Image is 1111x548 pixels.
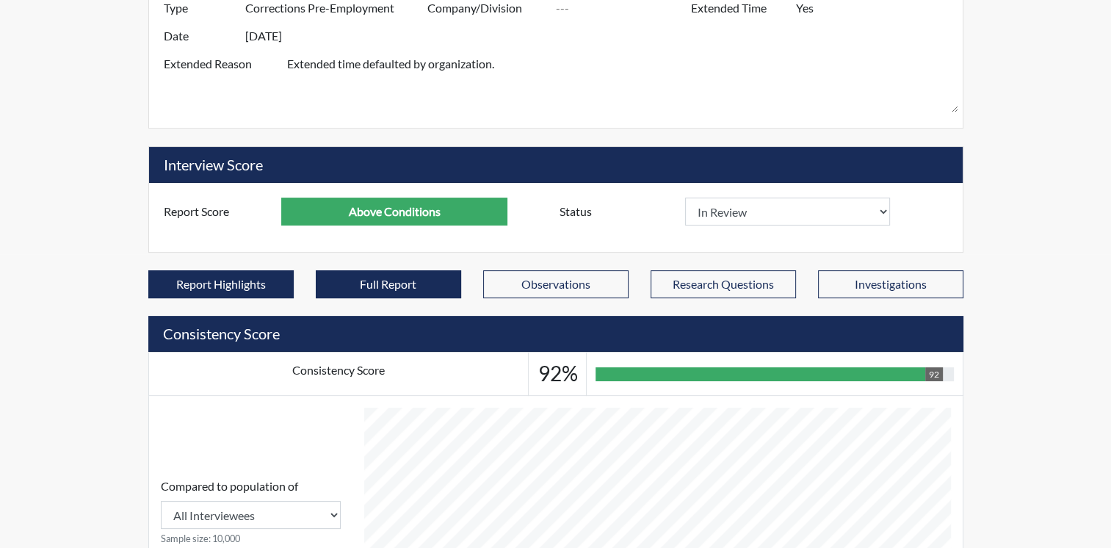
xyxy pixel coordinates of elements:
[148,353,529,396] td: Consistency Score
[153,22,245,50] label: Date
[549,198,685,226] label: Status
[161,477,298,495] label: Compared to population of
[651,270,796,298] button: Research Questions
[245,22,431,50] input: ---
[153,50,287,113] label: Extended Reason
[818,270,963,298] button: Investigations
[148,316,963,352] h5: Consistency Score
[153,198,282,226] label: Report Score
[549,198,959,226] div: Document a decision to hire or decline a candiate
[149,147,963,183] h5: Interview Score
[483,270,629,298] button: Observations
[161,477,341,546] div: Consistency Score comparison among population
[281,198,507,226] input: ---
[148,270,294,298] button: Report Highlights
[316,270,461,298] button: Full Report
[538,361,577,386] h3: 92%
[161,532,341,546] small: Sample size: 10,000
[925,367,943,381] div: 92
